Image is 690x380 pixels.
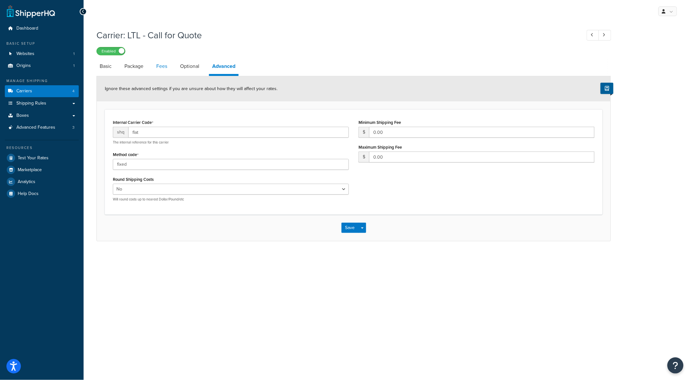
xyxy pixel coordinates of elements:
span: Shipping Rules [16,101,46,106]
a: Advanced [209,59,239,76]
h1: Carrier: LTL - Call for Quote [96,29,575,42]
a: Origins1 [5,60,79,72]
li: Websites [5,48,79,60]
button: Open Resource Center [667,357,684,374]
a: Analytics [5,176,79,188]
a: Previous Record [587,30,599,41]
span: shq [113,127,128,138]
div: Manage Shipping [5,78,79,84]
label: Maximum Shipping Fee [359,145,402,150]
span: $ [359,152,369,162]
a: Advanced Features3 [5,122,79,134]
span: Dashboard [16,26,38,31]
span: Boxes [16,113,29,118]
div: Basic Setup [5,41,79,46]
li: Carriers [5,85,79,97]
span: 4 [72,88,75,94]
a: Boxes [5,110,79,122]
label: Enabled [97,47,125,55]
a: Websites1 [5,48,79,60]
p: The internal reference for this carrier [113,140,349,145]
label: Internal Carrier Code [113,120,153,125]
span: Origins [16,63,31,69]
span: 3 [72,125,75,130]
button: Show Help Docs [601,83,613,94]
label: Method code [113,152,139,157]
span: Help Docs [18,191,39,197]
p: Will round costs up to nearest Dollar/Pound/etc [113,197,349,202]
span: 1 [73,51,75,57]
span: Ignore these advanced settings if you are unsure about how they will affect your rates. [105,85,277,92]
span: Analytics [18,179,35,185]
span: 1 [73,63,75,69]
a: Carriers4 [5,85,79,97]
a: Next Record [599,30,611,41]
label: Minimum Shipping Fee [359,120,401,125]
span: $ [359,127,369,138]
button: Save [341,223,359,233]
span: Websites [16,51,34,57]
a: Basic [96,59,115,74]
a: Optional [177,59,203,74]
a: Marketplace [5,164,79,176]
span: Carriers [16,88,32,94]
a: Package [121,59,147,74]
a: Fees [153,59,170,74]
label: Round Shipping Costs [113,177,154,182]
a: Dashboard [5,23,79,34]
li: Advanced Features [5,122,79,134]
div: Resources [5,145,79,151]
li: Origins [5,60,79,72]
a: Help Docs [5,188,79,199]
span: Test Your Rates [18,155,49,161]
a: Test Your Rates [5,152,79,164]
span: Advanced Features [16,125,55,130]
a: Shipping Rules [5,97,79,109]
span: Marketplace [18,167,42,173]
